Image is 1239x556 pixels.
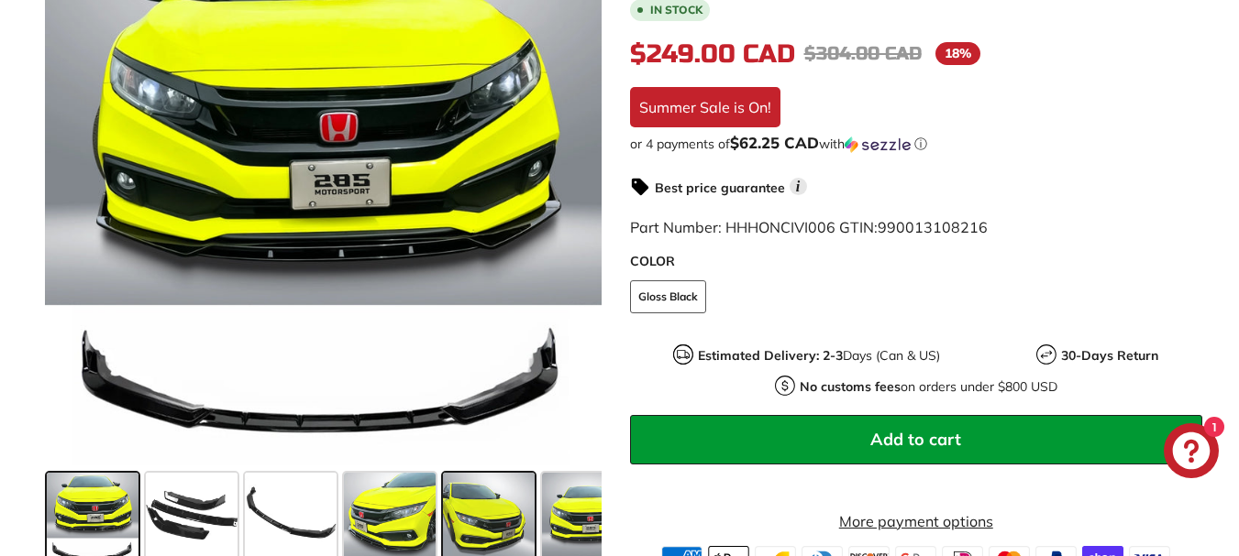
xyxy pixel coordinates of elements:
[800,378,901,395] strong: No customs fees
[878,218,988,236] span: 990013108216
[630,38,795,70] span: $249.00 CAD
[790,178,807,195] span: i
[845,136,911,153] img: Sezzle
[630,135,1203,153] div: or 4 payments of with
[1061,347,1158,364] strong: 30-Days Return
[800,377,1057,397] p: on orders under $800 USD
[655,180,785,196] strong: Best price guarantee
[630,218,988,236] span: Part Number: HHHONCIVI006 GTIN:
[1158,423,1224,483] inbox-online-store-chat: Shopify online store chat
[630,135,1203,153] div: or 4 payments of$62.25 CADwithSezzle Click to learn more about Sezzle
[730,133,819,152] span: $62.25 CAD
[630,87,780,127] div: Summer Sale is On!
[650,5,702,16] b: In stock
[630,252,1203,271] label: COLOR
[698,347,843,364] strong: Estimated Delivery: 2-3
[935,42,980,65] span: 18%
[804,42,922,65] span: $304.00 CAD
[630,415,1203,464] button: Add to cart
[630,510,1203,532] a: More payment options
[698,346,940,365] p: Days (Can & US)
[870,429,961,450] span: Add to cart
